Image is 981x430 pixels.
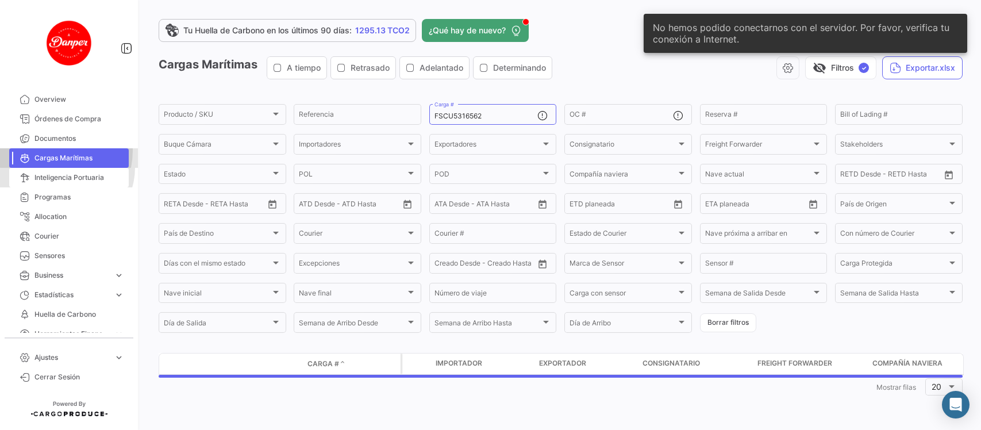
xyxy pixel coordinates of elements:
span: Importador [436,358,482,368]
input: ATD Hasta [343,201,391,209]
button: Open calendar [534,255,551,272]
span: Huella de Carbono [34,309,124,320]
span: Día de Arribo [570,321,676,329]
span: Allocation [34,212,124,222]
a: Programas [9,187,129,207]
span: Nave actual [705,172,812,180]
button: Open calendar [940,166,957,183]
a: Allocation [9,207,129,226]
input: ATD Desde [299,201,335,209]
datatable-header-cell: Importador [431,354,534,374]
input: Creado Desde [434,261,479,269]
span: visibility_off [813,61,826,75]
datatable-header-cell: Consignatario [638,354,753,374]
span: Órdenes de Compra [34,114,124,124]
input: ATA Hasta [478,201,525,209]
span: Freight Forwarder [705,142,812,150]
span: Stakeholders [840,142,947,150]
span: Buque Cámara [164,142,271,150]
span: Exportador [539,358,586,368]
span: POL [299,172,406,180]
a: Cargas Marítimas [9,148,129,168]
span: Courier [34,231,124,241]
span: Retrasado [351,62,390,74]
span: Cargas Marítimas [34,153,124,163]
div: Abrir Intercom Messenger [942,391,970,419]
button: Determinando [474,57,552,79]
span: Exportadores [434,142,541,150]
span: Herramientas Financieras [34,329,109,339]
button: Open calendar [399,195,416,213]
span: Adelantado [420,62,463,74]
datatable-header-cell: Modo de Transporte [182,359,211,368]
span: País de Destino [164,231,271,239]
span: Documentos [34,133,124,144]
span: Días con el mismo estado [164,261,271,269]
span: Courier [299,231,406,239]
span: Estadísticas [34,290,109,300]
span: Importadores [299,142,406,150]
span: Semana de Salida Hasta [840,291,947,299]
datatable-header-cell: Freight Forwarder [753,354,868,374]
a: Tu Huella de Carbono en los últimos 90 días:1295.13 TCO2 [159,19,416,42]
datatable-header-cell: Estado de Envio [211,359,303,368]
input: Desde [840,172,861,180]
span: POD [434,172,541,180]
button: visibility_offFiltros✓ [805,56,876,79]
span: ✓ [859,63,869,73]
input: Desde [164,201,184,209]
button: Borrar filtros [700,313,756,332]
span: A tiempo [287,62,321,74]
span: Estado de Courier [570,231,676,239]
input: ATA Desde [434,201,470,209]
span: Sensores [34,251,124,261]
datatable-header-cell: Compañía naviera [868,354,971,374]
span: expand_more [114,270,124,281]
span: Mostrar filas [876,383,916,391]
button: Open calendar [670,195,687,213]
datatable-header-cell: Carga # [303,354,372,374]
span: Compañía naviera [570,172,676,180]
a: Overview [9,90,129,109]
span: Business [34,270,109,281]
button: Open calendar [264,195,281,213]
span: Producto / SKU [164,112,271,120]
a: Sensores [9,246,129,266]
button: Retrasado [331,57,395,79]
datatable-header-cell: Carga Protegida [402,354,431,374]
span: No hemos podido conectarnos con el servidor. Por favor, verifica tu conexión a Internet. [653,22,958,45]
span: Cerrar Sesión [34,372,124,382]
span: Nave final [299,291,406,299]
datatable-header-cell: Exportador [534,354,638,374]
a: Courier [9,226,129,246]
span: Compañía naviera [872,358,942,368]
input: Hasta [734,201,782,209]
span: Carga Protegida [840,261,947,269]
input: Hasta [598,201,646,209]
span: Excepciones [299,261,406,269]
button: Open calendar [805,195,822,213]
input: Creado Hasta [487,261,534,269]
span: Programas [34,192,124,202]
button: Adelantado [400,57,469,79]
a: Huella de Carbono [9,305,129,324]
a: Órdenes de Compra [9,109,129,129]
span: Carga # [307,359,339,369]
span: Nave próxima a arribar en [705,231,812,239]
a: Documentos [9,129,129,148]
span: Tu Huella de Carbono en los últimos 90 días: [183,25,352,36]
span: Marca de Sensor [570,261,676,269]
span: País de Origen [840,201,947,209]
span: Determinando [493,62,546,74]
span: Semana de Salida Desde [705,291,812,299]
h3: Cargas Marítimas [159,56,556,79]
span: Overview [34,94,124,105]
span: 1295.13 TCO2 [355,25,410,36]
datatable-header-cell: Póliza [372,359,401,368]
span: Semana de Arribo Desde [299,321,406,329]
span: Consignatario [643,358,700,368]
span: Inteligencia Portuaria [34,172,124,183]
span: Ajustes [34,352,109,363]
span: Nave inicial [164,291,271,299]
button: A tiempo [267,57,326,79]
